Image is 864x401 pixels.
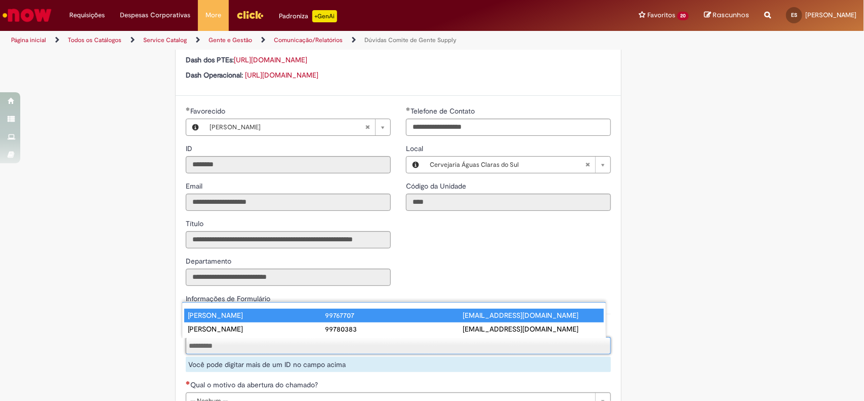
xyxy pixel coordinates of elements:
ul: Quem é o ID Impactado? [182,307,606,338]
div: [PERSON_NAME] [188,324,325,334]
div: [PERSON_NAME] [188,310,325,320]
div: [EMAIL_ADDRESS][DOMAIN_NAME] [463,324,600,334]
div: [EMAIL_ADDRESS][DOMAIN_NAME] [463,310,600,320]
div: 99780383 [325,324,463,334]
div: 99767707 [325,310,463,320]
